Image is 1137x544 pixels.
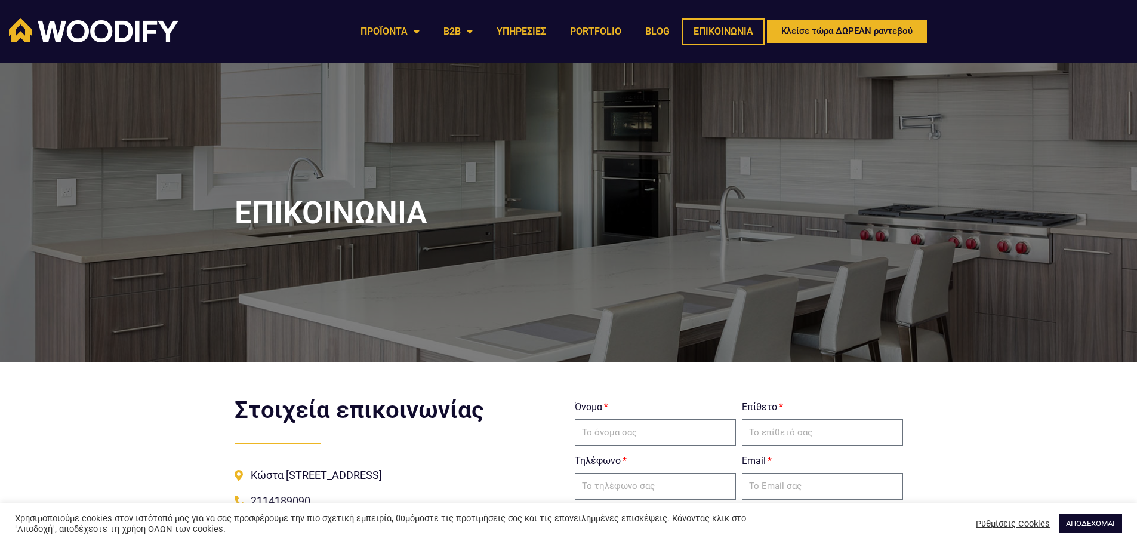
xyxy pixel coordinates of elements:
[575,473,736,500] input: Το τηλέφωνο σας
[633,18,682,45] a: BLOG
[742,452,772,470] label: Email
[558,18,633,45] a: PORTFOLIO
[575,398,608,416] label: Όνομα
[432,18,485,45] a: B2B
[485,18,558,45] a: ΥΠΗΡΕΣΙΕΣ
[781,27,913,36] span: Κλείσε τώρα ΔΩΡΕΑΝ ραντεβού
[235,398,563,422] h2: Στοιχεία επικοινωνίας
[575,452,627,470] label: Τηλέφωνο
[742,473,903,500] input: Το Email σας
[1059,514,1122,533] a: ΑΠΟΔΕΧΟΜΑΙ
[15,513,790,534] div: Χρησιμοποιούμε cookies στον ιστότοπό μας για να σας προσφέρουμε την πιο σχετική εμπειρία, θυμόμασ...
[235,491,563,511] a: 2114189090
[235,198,903,229] h1: ΕΠΙΚΟΙΝΩΝΙΑ
[682,18,765,45] a: ΕΠΙΚΟΙΝΩΝΙΑ
[976,518,1050,529] a: Ρυθμίσεις Cookies
[575,419,736,447] input: Το όνομα σας
[349,18,432,45] a: ΠΡΟΪΟΝΤΑ
[248,465,382,485] span: Κώστα [STREET_ADDRESS]
[742,398,783,416] label: Επίθετο
[235,465,563,485] a: Κώστα [STREET_ADDRESS]
[248,491,310,511] span: 2114189090
[349,18,765,45] nav: Menu
[9,18,178,42] img: Woodify
[765,18,929,45] a: Κλείσε τώρα ΔΩΡΕΑΝ ραντεβού
[742,419,903,447] input: Το επίθετό σας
